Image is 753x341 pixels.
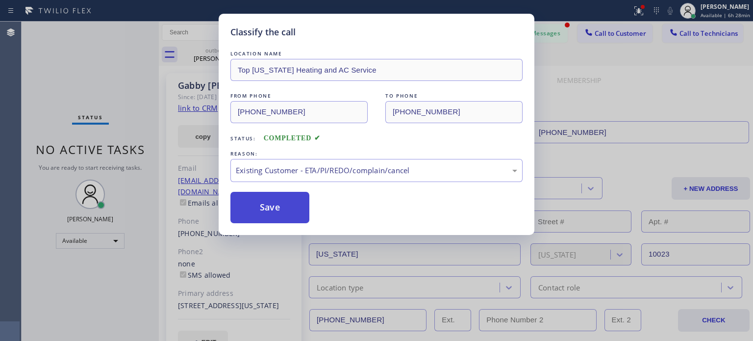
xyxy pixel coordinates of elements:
[230,192,309,223] button: Save
[230,49,523,59] div: LOCATION NAME
[230,26,296,39] h5: Classify the call
[230,135,256,142] span: Status:
[264,134,321,142] span: COMPLETED
[385,101,523,123] input: To phone
[230,101,368,123] input: From phone
[236,165,517,176] div: Existing Customer - ETA/PI/REDO/complain/cancel
[230,91,368,101] div: FROM PHONE
[385,91,523,101] div: TO PHONE
[230,149,523,159] div: REASON:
